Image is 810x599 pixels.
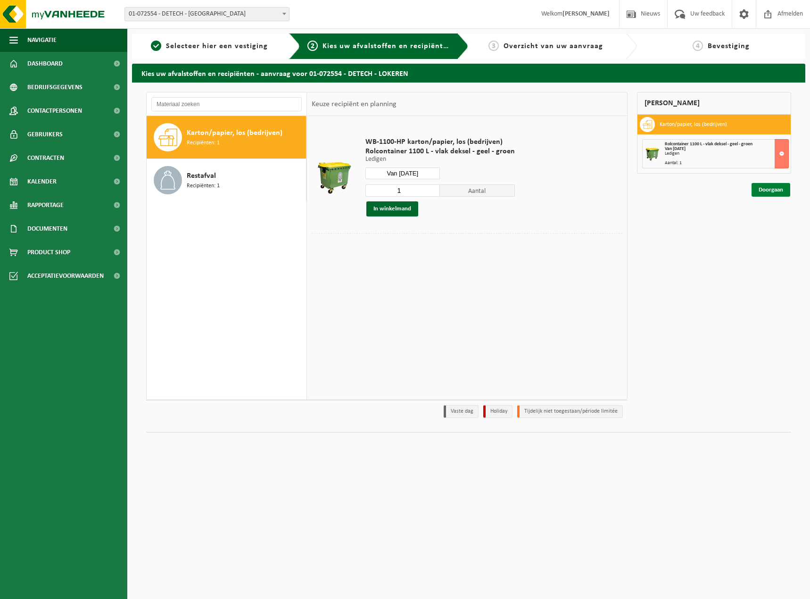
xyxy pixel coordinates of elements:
span: Selecteer hier een vestiging [166,42,268,50]
span: 1 [151,41,161,51]
span: Restafval [187,170,216,182]
div: Aantal: 1 [665,161,788,166]
span: Gebruikers [27,123,63,146]
li: Tijdelijk niet toegestaan/période limitée [517,405,623,418]
p: Ledigen [365,156,515,163]
span: Recipiënten: 1 [187,182,220,191]
div: Keuze recipiënt en planning [307,92,401,116]
span: Rolcontainer 1100 L - vlak deksel - geel - groen [665,141,752,147]
button: Restafval Recipiënten: 1 [147,159,306,201]
span: 01-072554 - DETECH - LOKEREN [125,8,289,21]
span: Dashboard [27,52,63,75]
span: Acceptatievoorwaarden [27,264,104,288]
li: Vaste dag [444,405,479,418]
div: Ledigen [665,151,788,156]
input: Materiaal zoeken [151,97,302,111]
span: Navigatie [27,28,57,52]
h2: Kies uw afvalstoffen en recipiënten - aanvraag voor 01-072554 - DETECH - LOKEREN [132,64,805,82]
span: 01-072554 - DETECH - LOKEREN [124,7,289,21]
div: [PERSON_NAME] [637,92,791,115]
input: Selecteer datum [365,167,440,179]
span: Karton/papier, los (bedrijven) [187,127,282,139]
span: Documenten [27,217,67,241]
span: Rapportage [27,193,64,217]
span: Rolcontainer 1100 L - vlak deksel - geel - groen [365,147,515,156]
span: 3 [488,41,499,51]
span: Kalender [27,170,57,193]
span: 4 [693,41,703,51]
li: Holiday [483,405,512,418]
span: Overzicht van uw aanvraag [504,42,603,50]
button: In winkelmand [366,201,418,216]
span: Aantal [440,184,515,197]
strong: [PERSON_NAME] [562,10,610,17]
span: Product Shop [27,241,70,264]
a: 1Selecteer hier een vestiging [137,41,281,52]
span: Bevestiging [708,42,750,50]
button: Karton/papier, los (bedrijven) Recipiënten: 1 [147,116,306,159]
a: Doorgaan [752,183,790,197]
h3: Karton/papier, los (bedrijven) [660,117,727,132]
span: Kies uw afvalstoffen en recipiënten [322,42,452,50]
span: Recipiënten: 1 [187,139,220,148]
span: Bedrijfsgegevens [27,75,83,99]
span: 2 [307,41,318,51]
span: Contactpersonen [27,99,82,123]
strong: Van [DATE] [665,146,686,151]
span: Contracten [27,146,64,170]
span: WB-1100-HP karton/papier, los (bedrijven) [365,137,515,147]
